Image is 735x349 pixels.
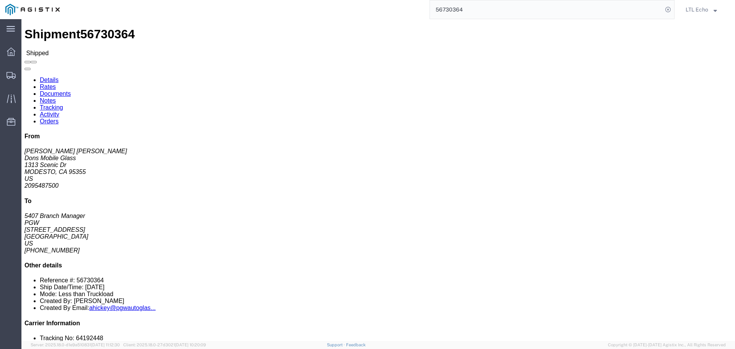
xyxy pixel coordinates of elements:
input: Search for shipment number, reference number [430,0,663,19]
img: logo [5,4,60,15]
span: Client: 2025.18.0-27d3021 [123,342,206,347]
span: LTL Echo [686,5,708,14]
a: Feedback [346,342,366,347]
span: Server: 2025.18.0-d1e9a510831 [31,342,120,347]
span: [DATE] 11:12:30 [91,342,120,347]
span: [DATE] 10:20:09 [175,342,206,347]
a: Support [327,342,346,347]
iframe: FS Legacy Container [21,19,735,341]
span: Copyright © [DATE]-[DATE] Agistix Inc., All Rights Reserved [608,342,726,348]
button: LTL Echo [685,5,724,14]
